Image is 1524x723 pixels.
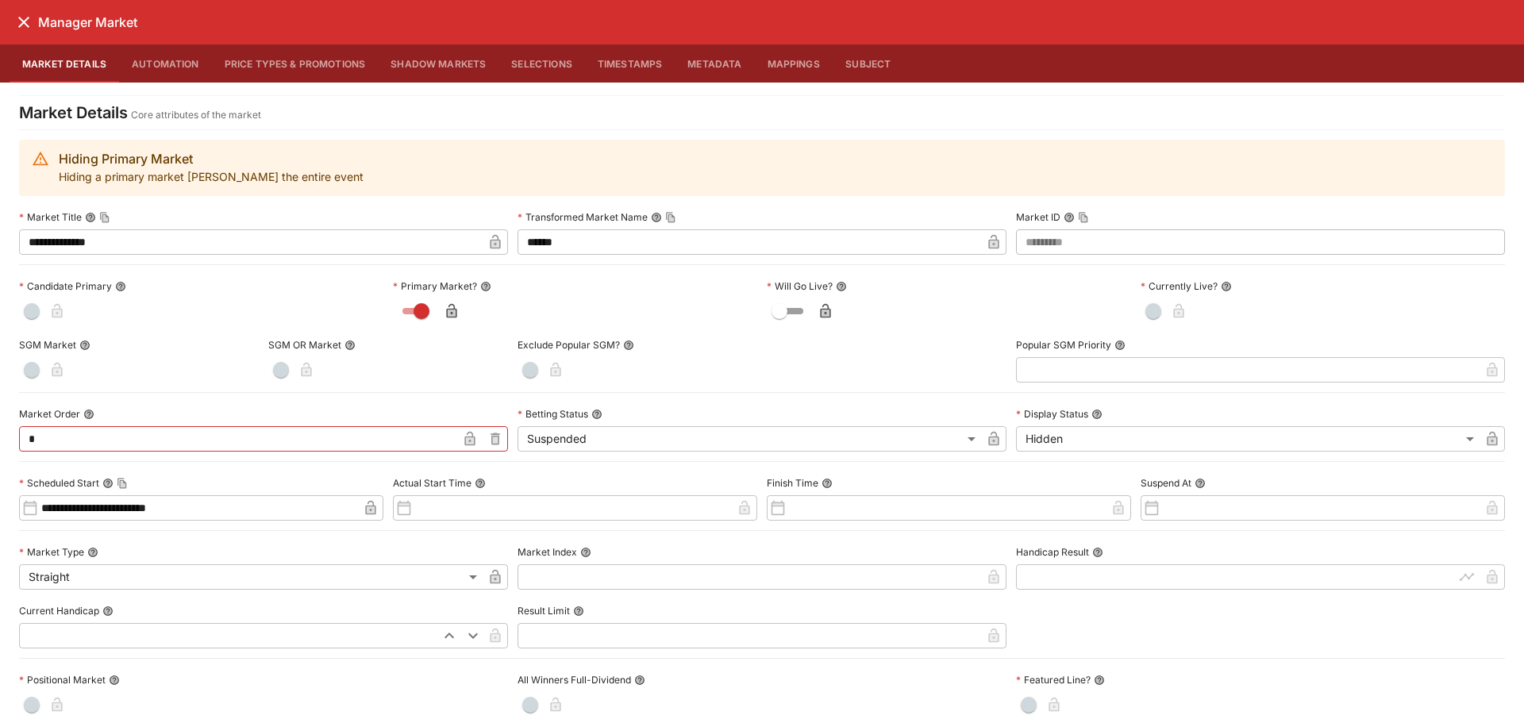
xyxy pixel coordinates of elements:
[822,478,833,489] button: Finish Time
[675,44,754,83] button: Metadata
[1114,340,1126,351] button: Popular SGM Priority
[767,476,818,490] p: Finish Time
[836,281,847,292] button: Will Go Live?
[1016,673,1091,686] p: Featured Line?
[518,604,570,617] p: Result Limit
[1141,476,1191,490] p: Suspend At
[518,338,620,352] p: Exclude Popular SGM?
[755,44,833,83] button: Mappings
[585,44,675,83] button: Timestamps
[19,564,483,590] div: Straight
[393,279,477,293] p: Primary Market?
[102,478,114,489] button: Scheduled StartCopy To Clipboard
[119,44,212,83] button: Automation
[19,604,99,617] p: Current Handicap
[117,478,128,489] button: Copy To Clipboard
[59,144,364,191] div: Hiding a primary market [PERSON_NAME] the entire event
[1221,281,1232,292] button: Currently Live?
[623,340,634,351] button: Exclude Popular SGM?
[393,476,471,490] p: Actual Start Time
[1141,279,1218,293] p: Currently Live?
[19,279,112,293] p: Candidate Primary
[651,212,662,223] button: Transformed Market NameCopy To Clipboard
[1016,407,1088,421] p: Display Status
[1064,212,1075,223] button: Market IDCopy To Clipboard
[634,675,645,686] button: All Winners Full-Dividend
[19,545,84,559] p: Market Type
[59,149,364,168] div: Hiding Primary Market
[131,107,261,123] p: Core attributes of the market
[498,44,585,83] button: Selections
[1016,426,1480,452] div: Hidden
[580,547,591,558] button: Market Index
[1016,338,1111,352] p: Popular SGM Priority
[475,478,486,489] button: Actual Start Time
[518,210,648,224] p: Transformed Market Name
[1016,545,1089,559] p: Handicap Result
[79,340,90,351] button: SGM Market
[19,338,76,352] p: SGM Market
[102,606,114,617] button: Current Handicap
[109,675,120,686] button: Positional Market
[1092,547,1103,558] button: Handicap Result
[833,44,904,83] button: Subject
[99,212,110,223] button: Copy To Clipboard
[10,44,119,83] button: Market Details
[38,14,137,31] h6: Manager Market
[1016,210,1060,224] p: Market ID
[378,44,498,83] button: Shadow Markets
[518,407,588,421] p: Betting Status
[344,340,356,351] button: SGM OR Market
[212,44,379,83] button: Price Types & Promotions
[85,212,96,223] button: Market TitleCopy To Clipboard
[1091,409,1103,420] button: Display Status
[767,279,833,293] p: Will Go Live?
[480,281,491,292] button: Primary Market?
[10,8,38,37] button: close
[19,407,80,421] p: Market Order
[19,102,128,123] h4: Market Details
[268,338,341,352] p: SGM OR Market
[518,673,631,686] p: All Winners Full-Dividend
[87,547,98,558] button: Market Type
[1094,675,1105,686] button: Featured Line?
[1078,212,1089,223] button: Copy To Clipboard
[518,545,577,559] p: Market Index
[591,409,602,420] button: Betting Status
[665,212,676,223] button: Copy To Clipboard
[19,476,99,490] p: Scheduled Start
[115,281,126,292] button: Candidate Primary
[19,673,106,686] p: Positional Market
[19,210,82,224] p: Market Title
[518,426,981,452] div: Suspended
[83,409,94,420] button: Market Order
[1195,478,1206,489] button: Suspend At
[573,606,584,617] button: Result Limit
